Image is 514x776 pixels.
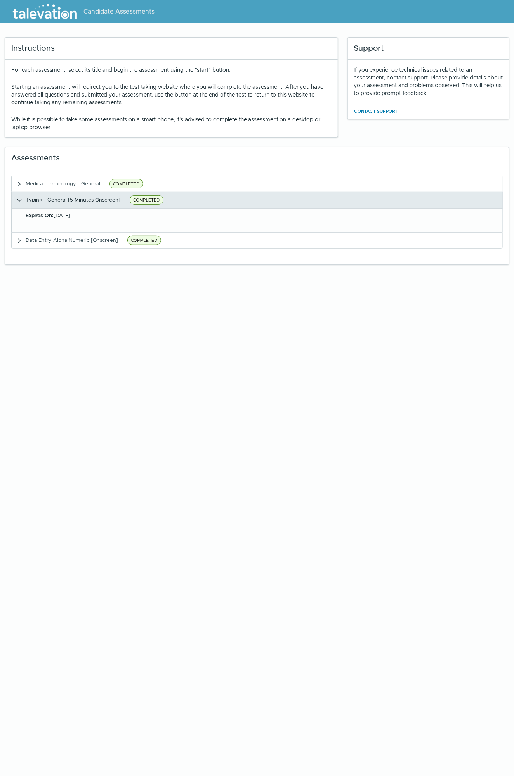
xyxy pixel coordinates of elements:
div: Typing - General [5 Minutes Onscreen]COMPLETED [11,208,503,232]
button: Typing - General [5 Minutes Onscreen]COMPLETED [12,192,502,208]
div: Instructions [5,38,338,60]
span: Medical Terminology - General [26,180,100,187]
span: Candidate Assessments [83,7,155,16]
span: COMPLETED [127,236,161,245]
p: While it is possible to take some assessments on a smart phone, it's advised to complete the asse... [11,116,332,131]
div: If you experience technical issues related to an assessment, contact support. Please provide deta... [354,66,503,97]
span: COMPLETED [130,195,163,205]
button: Contact Support [354,107,398,116]
p: Starting an assessment will redirect you to the test taking website where you will complete the a... [11,83,332,106]
span: Data Entry Alpha Numeric [Onscreen] [26,237,118,243]
span: Typing - General [5 Minutes Onscreen] [26,197,120,203]
span: [DATE] [26,212,70,219]
b: Expires On: [26,212,54,219]
div: Support [348,38,509,60]
span: COMPLETED [109,179,143,188]
button: Data Entry Alpha Numeric [Onscreen]COMPLETED [12,233,502,248]
span: Help [40,6,51,12]
div: Assessments [5,147,509,169]
div: For each assessment, select its title and begin the assessment using the "start" button. [11,66,332,131]
button: Medical Terminology - GeneralCOMPLETED [12,176,502,192]
img: Talevation_Logo_Transparent_white.png [9,2,80,21]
